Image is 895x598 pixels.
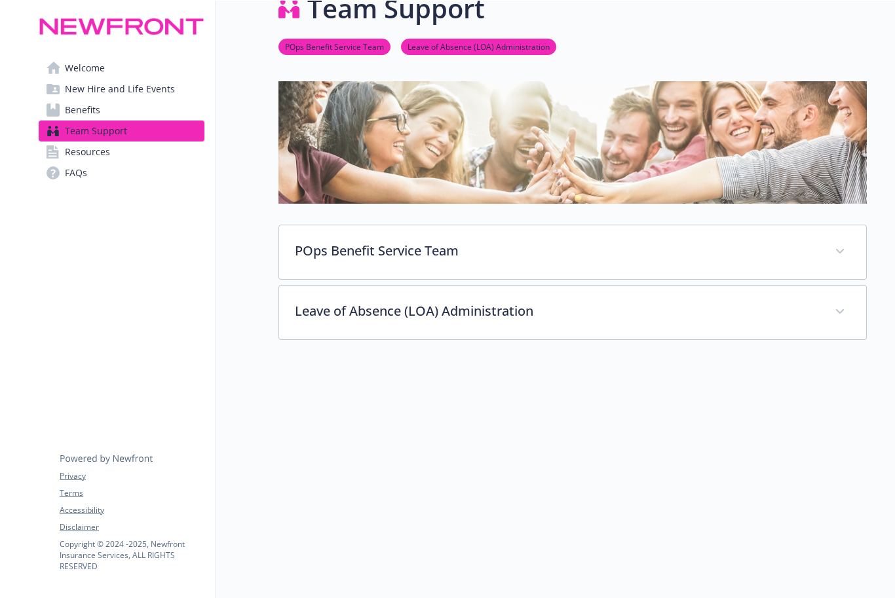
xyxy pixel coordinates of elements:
span: New Hire and Life Events [65,79,175,100]
a: Welcome [39,58,204,79]
p: Copyright © 2024 - 2025 , Newfront Insurance Services, ALL RIGHTS RESERVED [60,538,204,572]
a: Resources [39,141,204,162]
span: Benefits [65,100,100,121]
a: POps Benefit Service Team [278,40,390,52]
a: Terms [60,487,204,499]
a: Disclaimer [60,521,204,533]
a: New Hire and Life Events [39,79,204,100]
a: Leave of Absence (LOA) Administration [401,40,556,52]
div: POps Benefit Service Team [279,225,866,279]
span: Resources [65,141,110,162]
a: FAQs [39,162,204,183]
a: Privacy [60,470,204,482]
div: Leave of Absence (LOA) Administration [279,286,866,339]
a: Team Support [39,121,204,141]
p: POps Benefit Service Team [295,241,819,261]
p: Leave of Absence (LOA) Administration [295,301,819,321]
a: Benefits [39,100,204,121]
span: FAQs [65,162,87,183]
span: Team Support [65,121,127,141]
span: Welcome [65,58,105,79]
a: Accessibility [60,504,204,516]
img: team support page banner [278,81,867,204]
